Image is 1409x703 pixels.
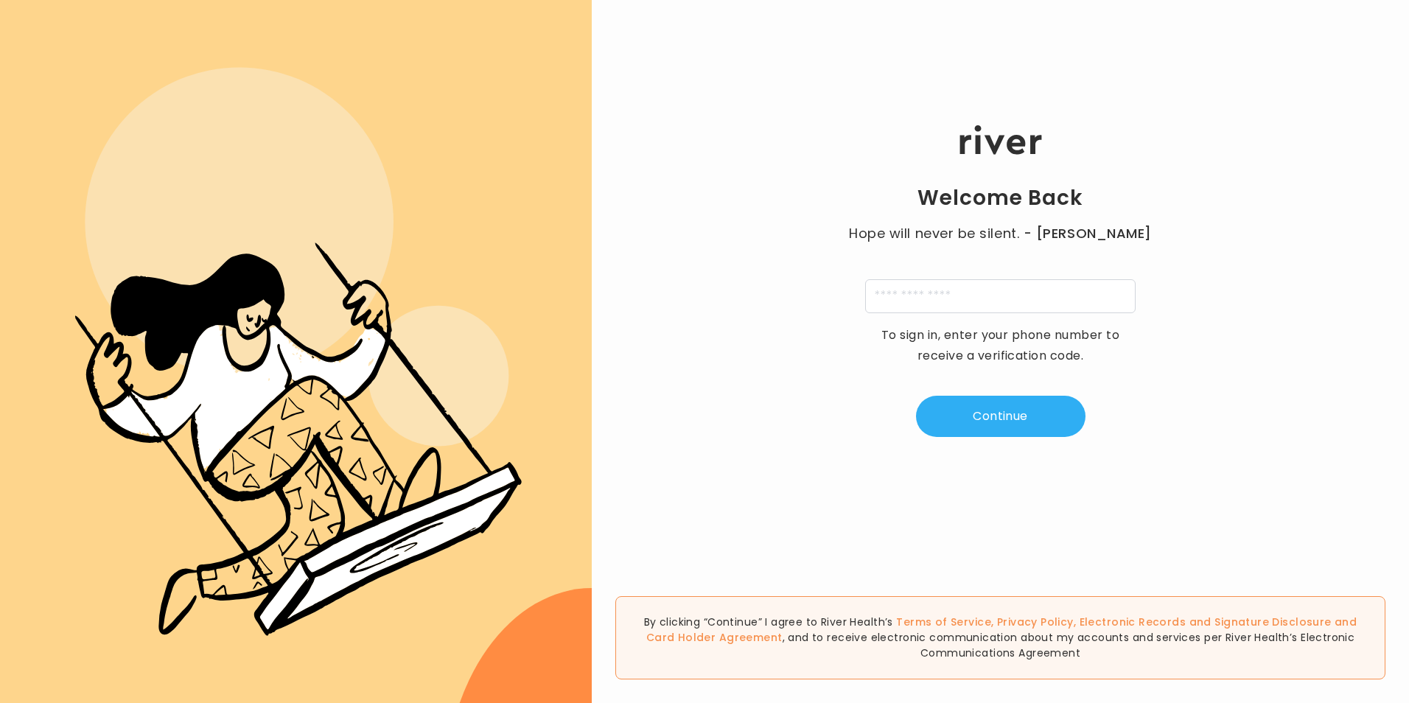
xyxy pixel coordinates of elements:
[646,615,1357,645] span: , , and
[835,223,1167,244] p: Hope will never be silent.
[872,325,1130,366] p: To sign in, enter your phone number to receive a verification code.
[997,615,1074,629] a: Privacy Policy
[1024,223,1152,244] span: - [PERSON_NAME]
[615,596,1385,679] div: By clicking “Continue” I agree to River Health’s
[646,630,783,645] a: Card Holder Agreement
[896,615,991,629] a: Terms of Service
[916,396,1085,437] button: Continue
[783,630,1355,660] span: , and to receive electronic communication about my accounts and services per River Health’s Elect...
[1080,615,1332,629] a: Electronic Records and Signature Disclosure
[917,185,1083,211] h1: Welcome Back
